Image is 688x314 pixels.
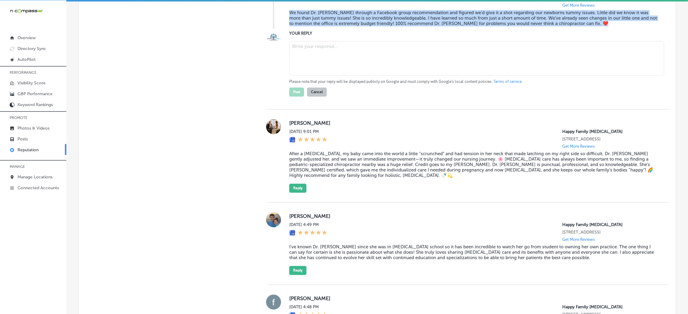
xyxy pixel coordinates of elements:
label: [DATE] 4:49 PM [289,222,327,227]
label: [PERSON_NAME] [289,120,659,126]
p: Overview [17,35,36,40]
p: Keyword Rankings [17,102,53,107]
p: Photos & Videos [17,126,49,131]
p: Get More Reviews [562,144,595,149]
button: Cancel [307,87,327,96]
p: Get More Reviews [562,3,595,8]
button: Reply [289,266,306,275]
blockquote: I've known Dr. [PERSON_NAME] since she was in [MEDICAL_DATA] school so it has been incredible to ... [289,244,659,260]
p: Please note that your reply will be displayed publicly on Google and must comply with Google's lo... [289,79,659,84]
a: Terms of service [493,79,522,84]
p: 9 Junction Dr W Ste 2 [562,230,659,235]
p: Posts [17,137,28,142]
p: Reputation [17,147,39,152]
div: 5 Stars [298,230,327,236]
label: [DATE] 9:01 PM [289,129,327,134]
p: 9 Junction Dr W Ste 2 [562,137,659,142]
p: AutoPilot [17,57,36,62]
p: Connected Accounts [17,185,59,190]
p: Happy Family Chiropractic [562,129,659,134]
p: Happy Family Chiropractic [562,304,659,309]
div: 5 Stars [298,137,327,143]
img: Image [266,30,281,45]
p: Manage Locations [17,174,52,180]
p: Directory Sync [17,46,46,51]
p: Get More Reviews [562,237,595,242]
button: Post [289,87,304,96]
img: 660ab0bf-5cc7-4cb8-ba1c-48b5ae0f18e60NCTV_CLogo_TV_Black_-500x88.png [10,8,43,14]
label: [PERSON_NAME] [289,213,659,219]
label: [DATE] 4:48 PM [289,304,327,309]
p: Visibility Score [17,80,46,86]
blockquote: We found Dr. [PERSON_NAME] through a Facebook group recommendation and figured we’d give it a sho... [289,10,659,26]
p: GBP Performance [17,91,52,96]
label: YOUR REPLY [289,31,659,36]
label: [PERSON_NAME] [289,295,659,301]
p: Happy Family Chiropractic [562,222,659,227]
button: Reply [289,184,306,193]
blockquote: After a [MEDICAL_DATA], my baby came into the world a little “scrunched” and had tension in her n... [289,151,659,178]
